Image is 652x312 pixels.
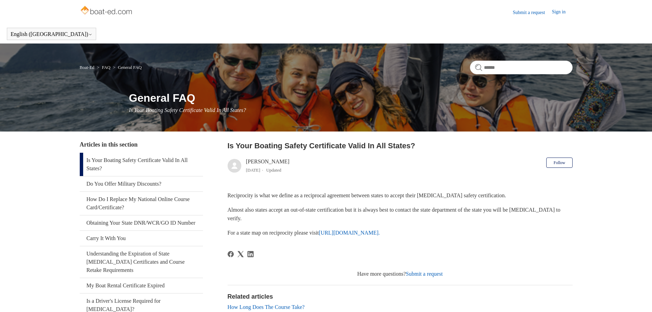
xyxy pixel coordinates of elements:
[80,176,203,191] a: Do You Offer Military Discounts?
[129,107,246,113] span: Is Your Boating Safety Certificate Valid In All States?
[546,158,572,168] button: Follow Article
[118,65,142,70] a: General FAQ
[228,304,305,310] a: How Long Does The Course Take?
[470,61,573,74] input: Search
[238,251,244,257] a: X Corp
[247,251,254,257] a: LinkedIn
[406,271,443,277] a: Submit a request
[80,153,203,176] a: Is Your Boating Safety Certificate Valid In All States?
[552,8,572,16] a: Sign in
[80,231,203,246] a: Carry It With You
[228,191,573,200] p: Reciprocity is what we define as a reciprocal agreement between states to accept their [MEDICAL_D...
[80,192,203,215] a: How Do I Replace My National Online Course Card/Certificate?
[246,158,290,174] div: [PERSON_NAME]
[228,292,573,301] h2: Related articles
[102,65,111,70] a: FAQ
[80,4,134,18] img: Boat-Ed Help Center home page
[246,167,260,173] time: 03/01/2024, 15:48
[112,65,142,70] li: General FAQ
[80,141,138,148] span: Articles in this section
[228,140,573,151] h2: Is Your Boating Safety Certificate Valid In All States?
[238,251,244,257] svg: Share this page on X Corp
[247,251,254,257] svg: Share this page on LinkedIn
[228,205,573,223] p: Almost also states accept an out-of-state certification but it is always best to contact the stat...
[129,90,573,106] h1: General FAQ
[80,65,94,70] a: Boat-Ed
[228,270,573,278] div: Have more questions?
[228,228,573,237] p: For a state map on reciprocity please visit
[80,65,96,70] li: Boat-Ed
[629,289,647,307] div: Live chat
[80,278,203,293] a: My Boat Rental Certificate Expired
[319,230,380,236] a: [URL][DOMAIN_NAME].
[228,251,234,257] svg: Share this page on Facebook
[11,31,92,37] button: English ([GEOGRAPHIC_DATA])
[80,246,203,278] a: Understanding the Expiration of State [MEDICAL_DATA] Certificates and Course Retake Requirements
[228,251,234,257] a: Facebook
[95,65,112,70] li: FAQ
[266,167,281,173] li: Updated
[513,9,552,16] a: Submit a request
[80,215,203,230] a: Obtaining Your State DNR/WCR/GO ID Number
